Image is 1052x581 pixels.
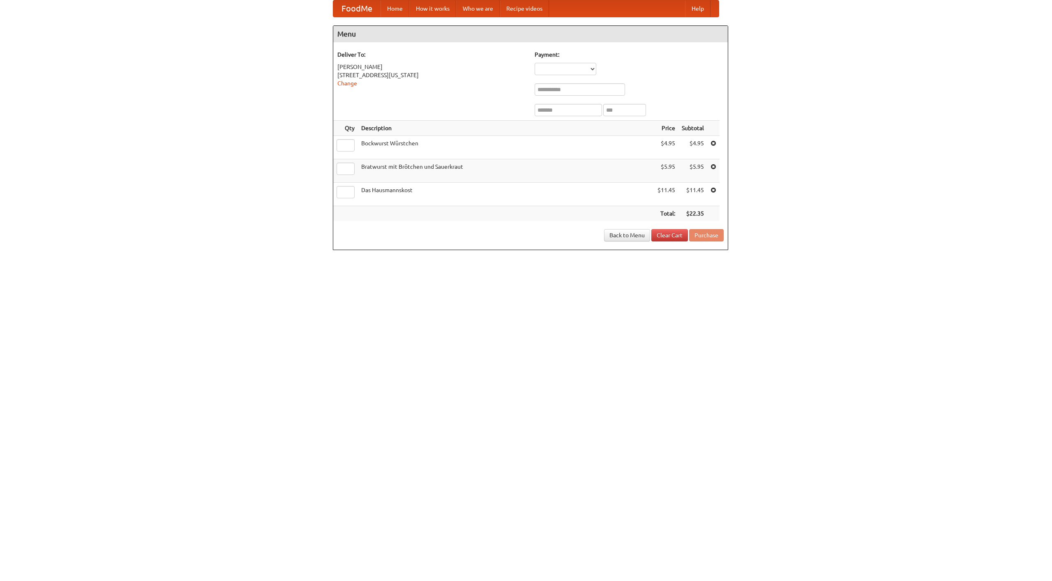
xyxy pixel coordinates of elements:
[358,136,654,159] td: Bockwurst Würstchen
[689,229,724,241] button: Purchase
[654,206,678,221] th: Total:
[654,183,678,206] td: $11.45
[456,0,500,17] a: Who we are
[654,159,678,183] td: $5.95
[409,0,456,17] a: How it works
[678,206,707,221] th: $22.35
[678,159,707,183] td: $5.95
[604,229,650,241] a: Back to Menu
[678,136,707,159] td: $4.95
[678,121,707,136] th: Subtotal
[333,26,728,42] h4: Menu
[500,0,549,17] a: Recipe videos
[685,0,711,17] a: Help
[333,0,381,17] a: FoodMe
[678,183,707,206] td: $11.45
[337,71,526,79] div: [STREET_ADDRESS][US_STATE]
[333,121,358,136] th: Qty
[358,183,654,206] td: Das Hausmannskost
[381,0,409,17] a: Home
[651,229,688,241] a: Clear Cart
[337,63,526,71] div: [PERSON_NAME]
[337,80,357,87] a: Change
[358,121,654,136] th: Description
[535,51,724,59] h5: Payment:
[337,51,526,59] h5: Deliver To:
[358,159,654,183] td: Bratwurst mit Brötchen und Sauerkraut
[654,136,678,159] td: $4.95
[654,121,678,136] th: Price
